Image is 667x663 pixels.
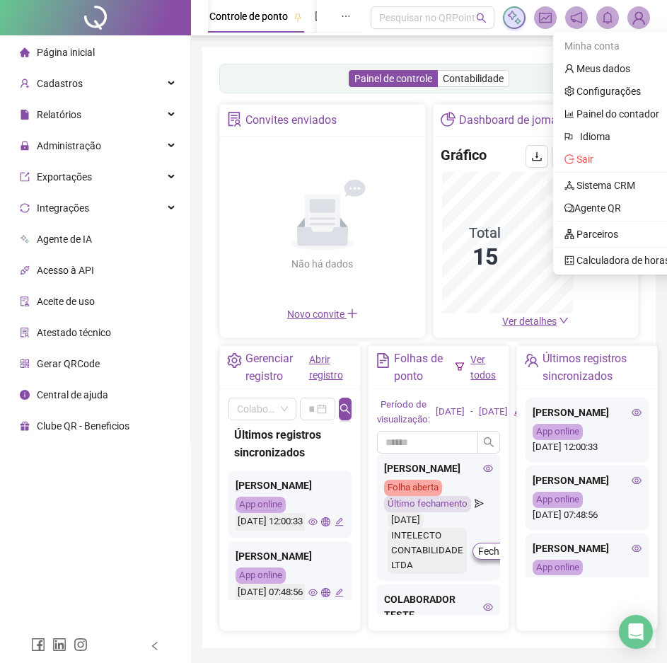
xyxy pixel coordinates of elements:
[37,358,100,369] span: Gerar QRCode
[570,11,583,24] span: notification
[384,480,442,496] div: Folha aberta
[533,424,583,440] div: App online
[436,405,465,420] div: [DATE]
[354,73,432,84] span: Painel de controle
[384,592,493,623] div: COLABORADOR TESTE
[227,353,242,368] span: setting
[531,151,543,162] span: download
[441,112,456,127] span: pie-chart
[309,354,343,381] a: Abrir registro
[632,408,642,417] span: eye
[632,475,642,485] span: eye
[20,296,30,306] span: audit
[52,638,66,652] span: linkedin
[20,172,30,182] span: export
[455,362,465,371] span: filter
[533,560,583,576] div: App online
[37,389,108,400] span: Central de ajuda
[308,588,318,597] span: eye
[37,78,83,89] span: Cadastros
[619,615,653,649] div: Open Intercom Messenger
[236,513,305,531] div: [DATE] 12:00:33
[478,543,533,559] span: Fechar folha
[37,47,95,58] span: Página inicial
[388,512,424,529] div: [DATE]
[384,496,471,512] div: Último fechamento
[376,353,390,368] span: file-text
[37,109,81,120] span: Relatórios
[472,543,539,560] button: Fechar folha
[20,203,30,213] span: sync
[20,390,30,400] span: info-circle
[236,567,286,584] div: App online
[441,145,487,165] h4: Gráfico
[294,13,302,21] span: pushpin
[74,638,88,652] span: instagram
[533,405,642,420] div: [PERSON_NAME]
[341,11,351,21] span: ellipsis
[287,309,358,320] span: Novo convite
[564,202,621,214] a: commentAgente QR
[483,602,493,612] span: eye
[628,7,649,28] img: 39070
[506,10,522,25] img: sparkle-icon.fc2bf0ac1784a2077858766a79e2daf3.svg
[533,473,642,488] div: [PERSON_NAME]
[245,108,337,132] div: Convites enviados
[476,13,487,23] span: search
[564,154,574,164] span: logout
[483,463,493,473] span: eye
[315,11,325,21] span: file-done
[533,492,583,508] div: App online
[388,528,467,574] div: INTELECTO CONTABILIDADE LTDA
[502,316,557,327] span: Ver detalhes
[443,73,504,84] span: Contabilidade
[321,517,330,526] span: global
[257,256,388,272] div: Não há dados
[20,110,30,120] span: file
[20,79,30,88] span: user-add
[245,350,308,385] div: Gerenciar registro
[20,421,30,431] span: gift
[533,424,642,455] div: [DATE] 12:00:33
[479,405,508,420] div: [DATE]
[384,461,493,476] div: [PERSON_NAME]
[236,548,344,564] div: [PERSON_NAME]
[236,478,344,493] div: [PERSON_NAME]
[533,492,642,523] div: [DATE] 07:48:56
[524,353,539,368] span: team
[20,265,30,275] span: api
[576,154,593,165] span: Sair
[564,108,659,120] a: bar-chart Painel do contador
[559,316,569,325] span: down
[533,560,642,591] div: [DATE] 18:46:24
[564,180,635,191] a: deployment-unit Sistema CRM
[321,588,330,597] span: global
[37,265,94,276] span: Acesso à API
[236,584,305,601] div: [DATE] 07:48:56
[308,517,318,526] span: eye
[502,316,569,327] a: Ver detalhes down
[236,497,286,513] div: App online
[37,140,101,151] span: Administração
[564,63,630,74] a: user Meus dados
[564,129,574,144] span: flag
[335,588,344,597] span: edit
[234,426,346,461] div: Últimos registros sincronizados
[37,202,89,214] span: Integrações
[539,11,552,24] span: fund
[37,420,129,432] span: Clube QR - Beneficios
[564,86,641,97] a: setting Configurações
[632,543,642,553] span: eye
[37,296,95,307] span: Aceite de uso
[335,517,344,526] span: edit
[533,541,642,556] div: [PERSON_NAME]
[31,638,45,652] span: facebook
[601,11,614,24] span: bell
[470,354,496,381] a: Ver todos
[580,129,661,144] span: Idioma
[394,350,455,385] div: Folhas de ponto
[475,496,484,512] span: send
[20,47,30,57] span: home
[340,403,351,415] span: search
[20,359,30,369] span: qrcode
